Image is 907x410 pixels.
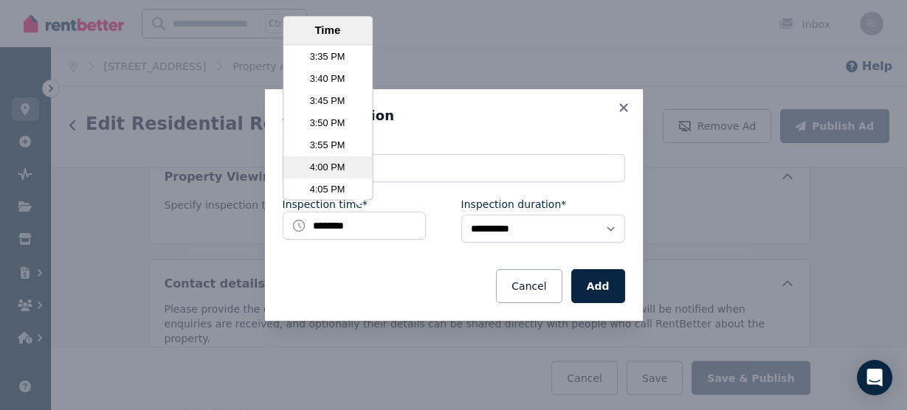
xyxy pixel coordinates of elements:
button: Cancel [496,269,562,303]
li: 3:45 PM [283,90,372,112]
li: 3:50 PM [283,112,372,134]
li: 4:05 PM [283,178,372,201]
li: 4:00 PM [283,156,372,178]
li: 3:35 PM [283,46,372,68]
ul: Time [283,46,372,200]
div: Open Intercom Messenger [857,360,892,395]
button: Add [571,269,625,303]
div: Time [287,22,368,39]
li: 3:55 PM [283,134,372,156]
h3: Add inspection [283,107,625,125]
li: 3:40 PM [283,68,372,90]
label: Inspection duration* [461,197,567,212]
